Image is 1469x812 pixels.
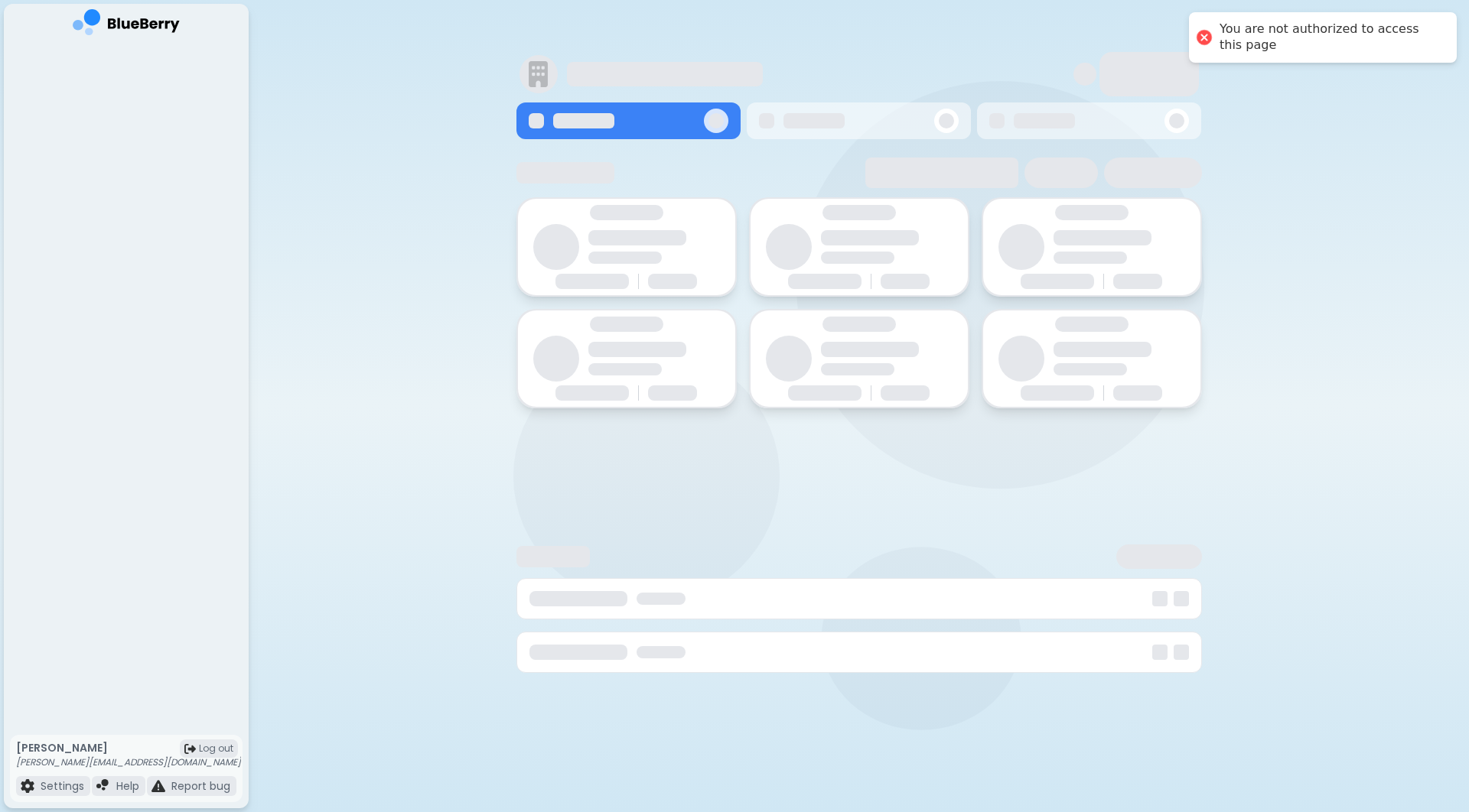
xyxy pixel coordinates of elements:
[41,779,84,793] p: Settings
[151,779,165,793] img: file icon
[73,9,180,41] img: company logo
[16,741,241,755] p: [PERSON_NAME]
[184,743,196,755] img: logout
[16,756,241,768] p: [PERSON_NAME][EMAIL_ADDRESS][DOMAIN_NAME]
[21,779,34,793] img: file icon
[1220,21,1441,54] div: You are not authorized to access this page
[199,742,233,755] span: Log out
[171,779,230,793] p: Report bug
[520,55,558,93] img: restaurant
[116,779,139,793] p: Help
[96,779,110,793] img: file icon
